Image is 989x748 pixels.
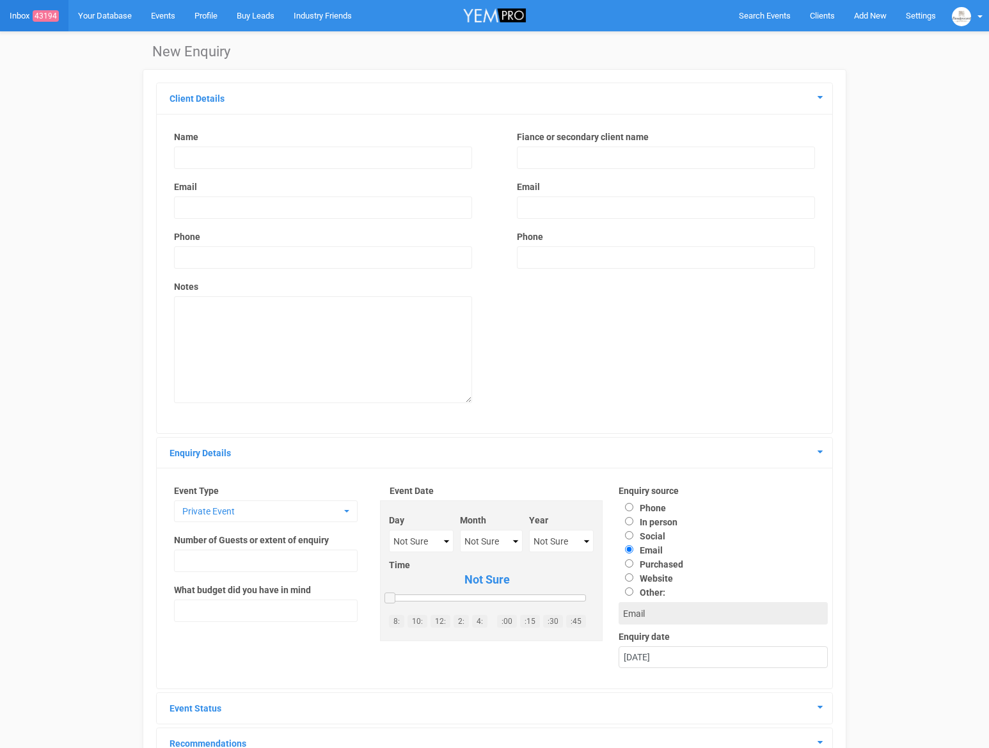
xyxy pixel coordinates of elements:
[472,615,487,628] a: 4:
[619,585,818,599] label: Other:
[170,93,225,104] a: Client Details
[529,514,593,527] label: Year
[174,280,472,293] label: Notes
[625,587,633,596] input: Other:
[619,559,683,569] label: Purchased
[619,573,673,584] label: Website
[182,505,341,518] span: Private Event
[619,545,663,555] label: Email
[389,615,404,628] a: 8:
[566,615,586,628] a: :45
[389,571,585,588] span: Not Sure
[390,484,592,497] label: Event Date
[152,44,837,60] h1: New Enquiry
[517,180,815,193] label: Email
[389,514,453,527] label: Day
[170,703,221,713] a: Event Status
[170,448,231,458] a: Enquiry Details
[174,131,472,143] label: Name
[454,615,469,628] a: 2:
[854,11,887,20] span: Add New
[619,647,827,668] div: [DATE]
[619,630,828,643] label: Enquiry date
[625,573,633,582] input: Website
[619,517,677,527] label: In person
[520,615,540,628] a: :15
[625,517,633,525] input: In person
[174,500,358,522] button: Private Event
[33,10,59,22] span: 43194
[517,230,543,243] label: Phone
[625,503,633,511] input: Phone
[619,484,828,497] label: Enquiry source
[810,11,835,20] span: Clients
[174,484,358,497] label: Event Type
[407,615,427,628] a: 10:
[389,559,585,571] label: Time
[174,180,472,193] label: Email
[619,503,666,513] label: Phone
[431,615,450,628] a: 12:
[625,545,633,553] input: Email
[625,559,633,568] input: Purchased
[543,615,563,628] a: :30
[739,11,791,20] span: Search Events
[497,615,517,628] a: :00
[952,7,971,26] img: BGLogo.jpg
[625,531,633,539] input: Social
[174,230,200,243] label: Phone
[460,514,523,527] label: Month
[619,531,665,541] label: Social
[174,584,311,596] label: What budget did you have in mind
[174,534,329,546] label: Number of Guests or extent of enquiry
[517,131,815,143] label: Fiance or secondary client name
